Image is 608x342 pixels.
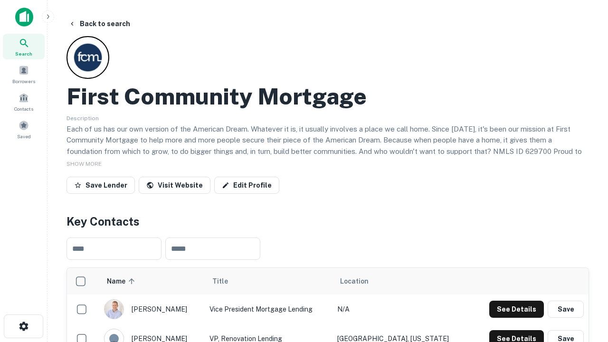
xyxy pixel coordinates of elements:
[560,236,608,281] iframe: Chat Widget
[3,116,45,142] a: Saved
[66,115,99,122] span: Description
[3,61,45,87] a: Borrowers
[66,177,135,194] button: Save Lender
[3,89,45,114] a: Contacts
[66,161,102,167] span: SHOW MORE
[139,177,210,194] a: Visit Website
[340,275,369,287] span: Location
[65,15,134,32] button: Back to search
[205,268,332,294] th: Title
[104,300,123,319] img: 1520878720083
[66,123,589,168] p: Each of us has our own version of the American Dream. Whatever it is, it usually involves a place...
[214,177,279,194] a: Edit Profile
[107,275,138,287] span: Name
[12,77,35,85] span: Borrowers
[66,213,589,230] h4: Key Contacts
[104,299,200,319] div: [PERSON_NAME]
[332,294,470,324] td: N/A
[15,50,32,57] span: Search
[66,83,367,110] h2: First Community Mortgage
[332,268,470,294] th: Location
[3,34,45,59] a: Search
[15,8,33,27] img: capitalize-icon.png
[99,268,205,294] th: Name
[548,301,584,318] button: Save
[14,105,33,113] span: Contacts
[489,301,544,318] button: See Details
[212,275,240,287] span: Title
[205,294,332,324] td: Vice President Mortgage Lending
[17,133,31,140] span: Saved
